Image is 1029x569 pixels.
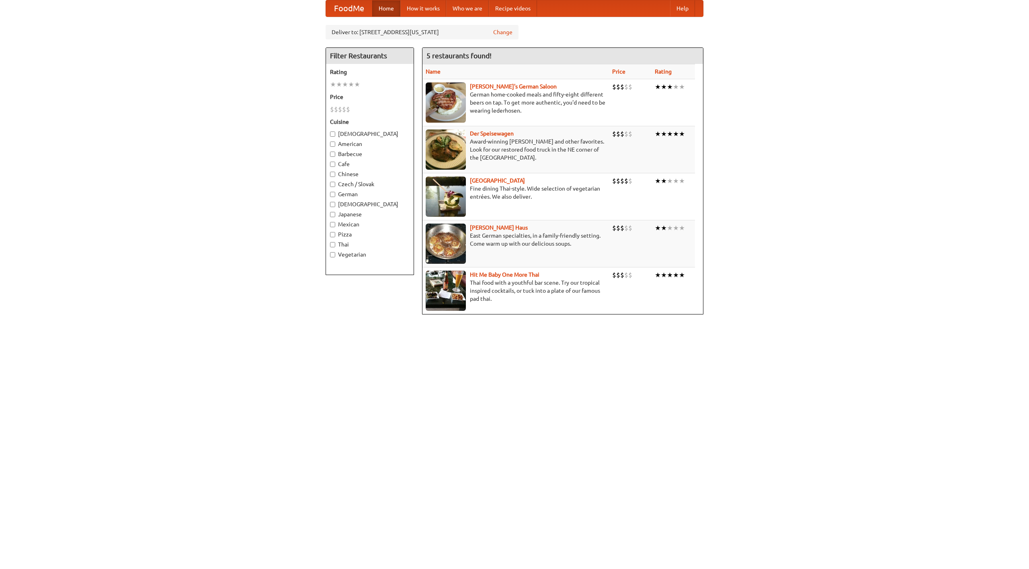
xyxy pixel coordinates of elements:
li: $ [616,224,620,232]
a: FoodMe [326,0,372,16]
li: $ [612,129,616,138]
li: ★ [673,82,679,91]
li: ★ [661,129,667,138]
li: ★ [673,177,679,185]
li: ★ [679,129,685,138]
input: Chinese [330,172,335,177]
a: [GEOGRAPHIC_DATA] [470,177,525,184]
a: Home [372,0,400,16]
label: [DEMOGRAPHIC_DATA] [330,130,410,138]
input: Czech / Slovak [330,182,335,187]
li: $ [612,224,616,232]
label: Vegetarian [330,251,410,259]
li: ★ [348,80,354,89]
img: babythai.jpg [426,271,466,311]
label: [DEMOGRAPHIC_DATA] [330,200,410,208]
li: $ [330,105,334,114]
label: Pizza [330,230,410,238]
li: $ [620,224,624,232]
p: Award-winning [PERSON_NAME] and other favorites. Look for our restored food truck in the NE corne... [426,138,606,162]
input: American [330,142,335,147]
li: ★ [336,80,342,89]
li: $ [624,129,628,138]
li: $ [620,129,624,138]
a: [PERSON_NAME]'s German Saloon [470,83,557,90]
li: ★ [679,177,685,185]
li: $ [616,129,620,138]
a: Hit Me Baby One More Thai [470,271,539,278]
li: $ [624,224,628,232]
li: ★ [655,177,661,185]
li: $ [616,177,620,185]
li: ★ [661,224,667,232]
li: $ [616,271,620,279]
li: ★ [342,80,348,89]
li: $ [628,177,632,185]
input: [DEMOGRAPHIC_DATA] [330,202,335,207]
h5: Cuisine [330,118,410,126]
li: ★ [667,271,673,279]
p: Fine dining Thai-style. Wide selection of vegetarian entrées. We also deliver. [426,185,606,201]
li: ★ [655,129,661,138]
label: Thai [330,240,410,249]
li: $ [346,105,350,114]
li: $ [624,82,628,91]
input: Thai [330,242,335,247]
label: Cafe [330,160,410,168]
label: American [330,140,410,148]
a: Rating [655,68,672,75]
input: Japanese [330,212,335,217]
img: speisewagen.jpg [426,129,466,170]
label: Barbecue [330,150,410,158]
li: $ [624,177,628,185]
input: Cafe [330,162,335,167]
a: Recipe videos [489,0,537,16]
li: ★ [673,271,679,279]
li: $ [612,177,616,185]
li: $ [616,82,620,91]
li: ★ [673,224,679,232]
li: ★ [667,177,673,185]
label: Japanese [330,210,410,218]
h5: Rating [330,68,410,76]
li: $ [620,177,624,185]
h5: Price [330,93,410,101]
li: $ [612,271,616,279]
label: Czech / Slovak [330,180,410,188]
p: Thai food with a youthful bar scene. Try our tropical inspired cocktails, or tuck into a plate of... [426,279,606,303]
li: ★ [354,80,360,89]
li: $ [624,271,628,279]
li: ★ [679,224,685,232]
li: $ [612,82,616,91]
li: $ [628,271,632,279]
a: How it works [400,0,446,16]
a: Who we are [446,0,489,16]
li: $ [342,105,346,114]
input: Vegetarian [330,252,335,257]
label: Chinese [330,170,410,178]
li: $ [628,224,632,232]
a: Price [612,68,625,75]
img: satay.jpg [426,177,466,217]
p: German home-cooked meals and fifty-eight different beers on tap. To get more authentic, you'd nee... [426,90,606,115]
li: $ [334,105,338,114]
a: Der Speisewagen [470,130,514,137]
input: Mexican [330,222,335,227]
a: [PERSON_NAME] Haus [470,224,528,231]
h4: Filter Restaurants [326,48,414,64]
li: ★ [667,224,673,232]
li: ★ [667,129,673,138]
a: Help [670,0,695,16]
input: German [330,192,335,197]
li: ★ [679,271,685,279]
li: $ [620,271,624,279]
input: Pizza [330,232,335,237]
li: ★ [661,271,667,279]
label: Mexican [330,220,410,228]
li: $ [620,82,624,91]
a: Change [493,28,512,36]
li: ★ [661,177,667,185]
